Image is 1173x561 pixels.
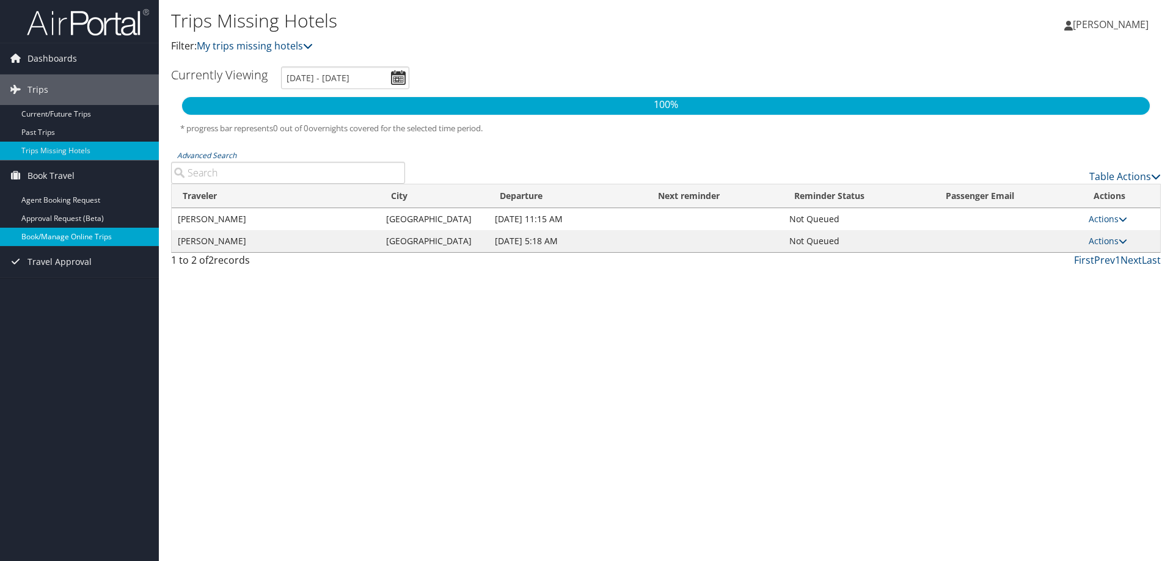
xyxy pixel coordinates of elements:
[1089,235,1127,247] a: Actions
[1094,253,1115,267] a: Prev
[1142,253,1161,267] a: Last
[172,208,380,230] td: [PERSON_NAME]
[935,184,1083,208] th: Passenger Email: activate to sort column ascending
[171,8,831,34] h1: Trips Missing Hotels
[489,184,647,208] th: Departure: activate to sort column descending
[647,184,783,208] th: Next reminder
[172,230,380,252] td: [PERSON_NAME]
[1089,170,1161,183] a: Table Actions
[1115,253,1120,267] a: 1
[1073,18,1149,31] span: [PERSON_NAME]
[27,43,77,74] span: Dashboards
[27,74,48,105] span: Trips
[172,184,380,208] th: Traveler: activate to sort column ascending
[171,162,405,184] input: Advanced Search
[1120,253,1142,267] a: Next
[489,230,647,252] td: [DATE] 5:18 AM
[380,230,489,252] td: [GEOGRAPHIC_DATA]
[281,67,409,89] input: [DATE] - [DATE]
[783,208,935,230] td: Not Queued
[783,230,935,252] td: Not Queued
[380,184,489,208] th: City: activate to sort column ascending
[171,38,831,54] p: Filter:
[171,253,405,273] div: 1 to 2 of records
[180,123,1152,134] h5: * progress bar represents overnights covered for the selected time period.
[1083,184,1160,208] th: Actions
[273,123,309,134] span: 0 out of 0
[177,150,236,161] a: Advanced Search
[380,208,489,230] td: [GEOGRAPHIC_DATA]
[27,161,75,191] span: Book Travel
[27,8,149,37] img: airportal-logo.png
[171,67,268,83] h3: Currently Viewing
[27,247,92,277] span: Travel Approval
[783,184,935,208] th: Reminder Status
[1074,253,1094,267] a: First
[1089,213,1127,225] a: Actions
[182,97,1150,113] p: 100%
[208,253,214,267] span: 2
[197,39,313,52] a: My trips missing hotels
[489,208,647,230] td: [DATE] 11:15 AM
[1064,6,1161,43] a: [PERSON_NAME]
